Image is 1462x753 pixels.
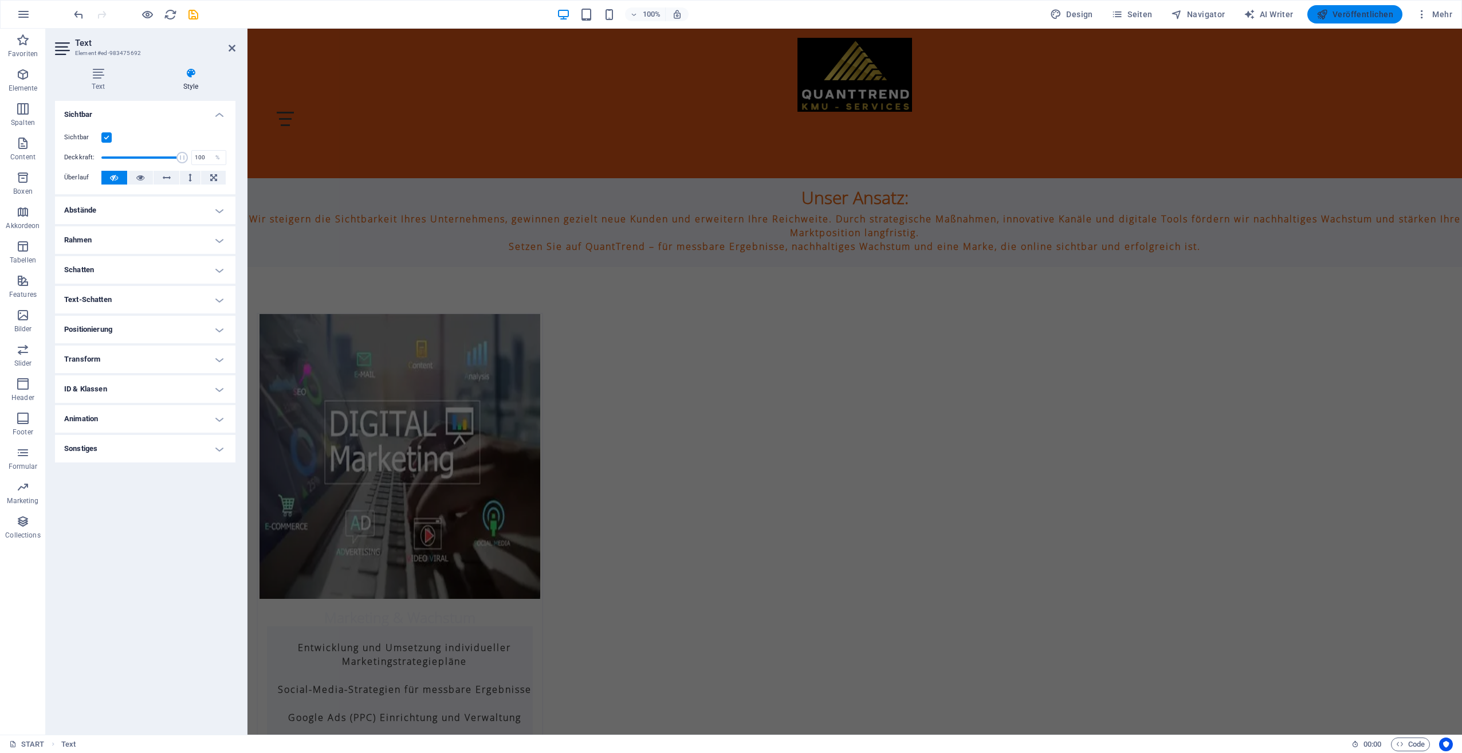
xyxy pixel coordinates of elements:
button: Usercentrics [1439,738,1453,751]
p: Features [9,290,37,299]
h3: Element #ed-983475692 [75,48,213,58]
i: Seite neu laden [164,8,177,21]
span: Code [1396,738,1425,751]
button: AI Writer [1239,5,1298,23]
span: Seiten [1111,9,1153,20]
h4: Positionierung [55,316,235,343]
button: save [186,7,200,21]
i: Rückgängig: Text ändern (Strg+Z) [72,8,85,21]
button: undo [72,7,85,21]
h6: Session-Zeit [1351,738,1382,751]
p: Akkordeon [6,221,40,230]
h6: 100% [642,7,661,21]
p: Tabellen [10,256,36,265]
h4: Sonstiges [55,435,235,462]
nav: breadcrumb [61,738,76,751]
button: reload [163,7,177,21]
button: Design [1046,5,1098,23]
span: 00 00 [1363,738,1381,751]
p: Favoriten [8,49,38,58]
p: Footer [13,428,33,437]
span: Design [1050,9,1093,20]
p: Formular [9,462,38,471]
h4: Style [146,68,235,92]
button: Navigator [1166,5,1230,23]
h2: Text [75,38,235,48]
button: Mehr [1412,5,1457,23]
div: % [210,151,226,164]
p: Boxen [13,187,33,196]
label: Sichtbar [64,131,101,144]
div: Design (Strg+Alt+Y) [1046,5,1098,23]
h4: ID & Klassen [55,375,235,403]
span: Unser Ansatz: [554,157,661,181]
p: Header [11,393,34,402]
h4: Abstände [55,197,235,224]
span: Mehr [1416,9,1452,20]
span: AI Writer [1244,9,1294,20]
h4: Animation [55,405,235,433]
i: Bei Größenänderung Zoomstufe automatisch an das gewählte Gerät anpassen. [672,9,682,19]
span: Veröffentlichen [1316,9,1393,20]
h4: Rahmen [55,226,235,254]
h4: Transform [55,346,235,373]
button: Code [1391,738,1430,751]
span: : [1371,740,1373,748]
p: Marketing [7,496,38,505]
button: Klicke hier, um den Vorschau-Modus zu verlassen [140,7,154,21]
strong: Setzen Sie auf QuantTrend – für messbare Ergebnisse, nachhaltiges Wachstum und eine Marke, die on... [261,211,953,224]
label: Überlauf [64,171,101,185]
button: Seiten [1107,5,1157,23]
p: Spalten [11,118,35,127]
h4: Text [55,68,146,92]
p: Bilder [14,324,32,334]
h4: Text-Schatten [55,286,235,313]
p: Collections [5,531,40,540]
i: Save (Ctrl+S) [187,8,200,21]
p: Content [10,152,36,162]
button: Veröffentlichen [1307,5,1402,23]
span: Navigator [1171,9,1225,20]
span: Klick zum Auswählen. Doppelklick zum Bearbeiten [61,738,76,751]
h4: Sichtbar [55,101,235,121]
a: Klick, um Auswahl aufzuheben. Doppelklick öffnet Seitenverwaltung [9,738,45,751]
p: Elemente [9,84,38,93]
p: Slider [14,359,32,368]
button: 100% [625,7,666,21]
h4: Schatten [55,256,235,284]
label: Deckkraft: [64,154,101,160]
span: Wir steigern die Sichtbarkeit Ihres Unternehmens, gewinnen gezielt neue Kunden und erweitern Ihre... [2,184,1213,210]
